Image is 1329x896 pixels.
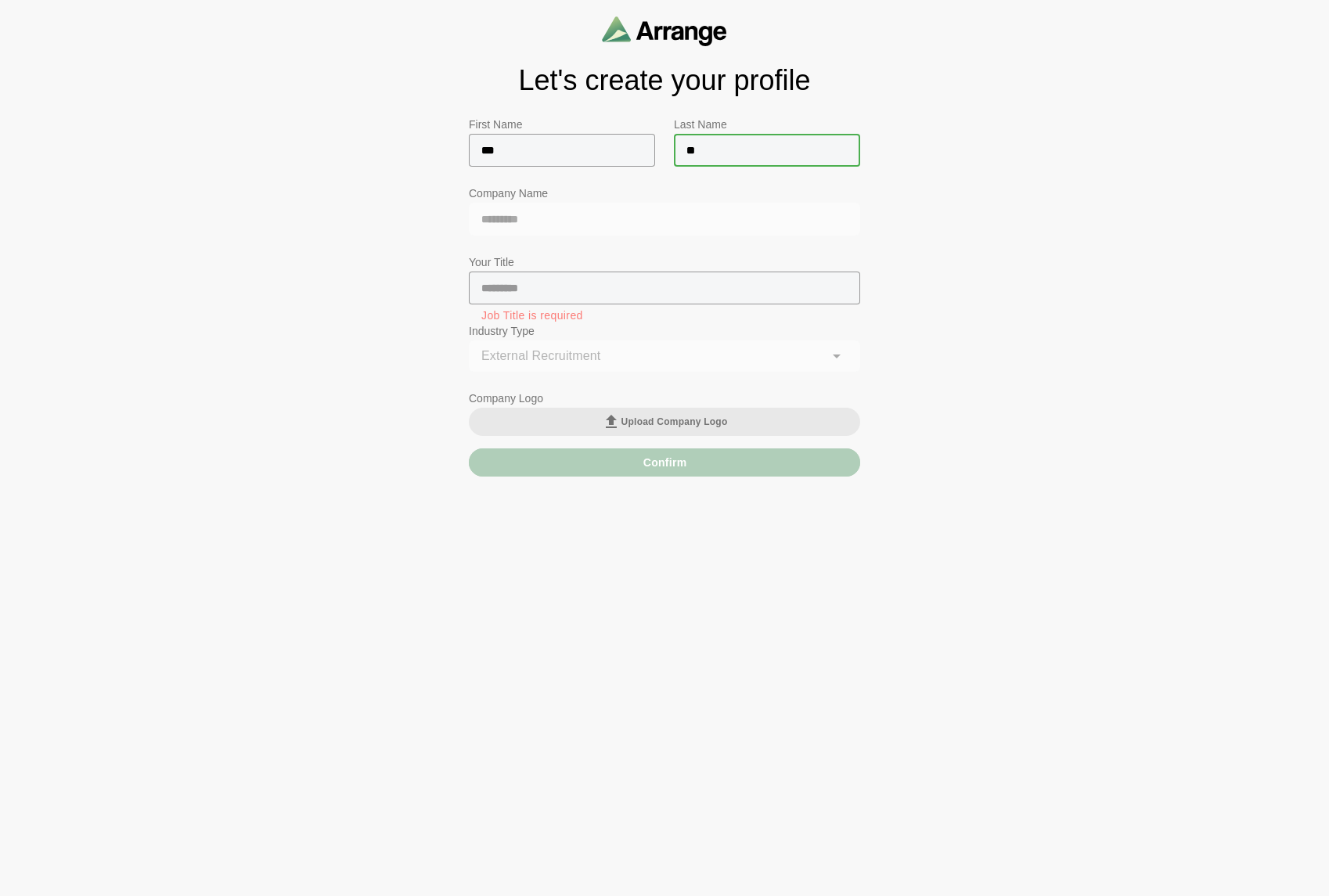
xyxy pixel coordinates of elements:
p: Last Name [674,115,860,134]
p: Company Name [469,184,860,203]
button: Upload Company Logo [469,408,860,436]
img: arrangeai-name-small-logo.4d2b8aee.svg [602,16,727,46]
span: Upload Company Logo [602,412,728,431]
p: Company Logo [469,389,860,408]
p: First Name [469,115,655,134]
p: Your Title [469,253,860,272]
p: Industry Type [469,322,860,340]
div: Job Title is required [481,311,848,320]
h1: Let's create your profile [469,65,860,96]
